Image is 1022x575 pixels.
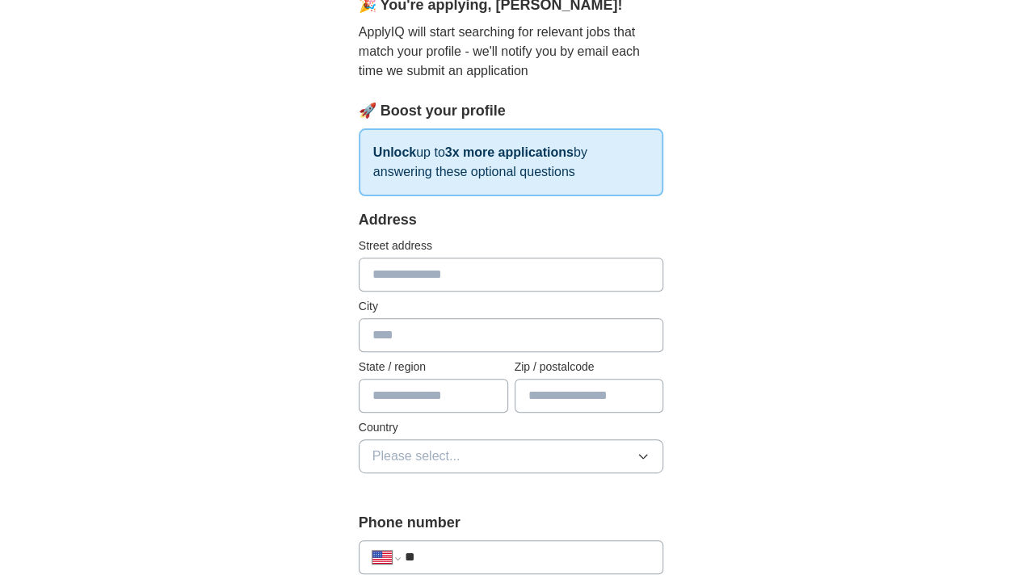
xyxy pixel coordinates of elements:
[359,298,664,315] label: City
[372,447,461,466] span: Please select...
[359,359,508,376] label: State / region
[359,23,664,81] p: ApplyIQ will start searching for relevant jobs that match your profile - we'll notify you by emai...
[373,145,416,159] strong: Unlock
[359,209,664,231] div: Address
[359,439,664,473] button: Please select...
[359,100,664,122] div: 🚀 Boost your profile
[515,359,664,376] label: Zip / postalcode
[359,419,664,436] label: Country
[359,512,664,534] label: Phone number
[445,145,574,159] strong: 3x more applications
[359,237,664,254] label: Street address
[359,128,664,196] p: up to by answering these optional questions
